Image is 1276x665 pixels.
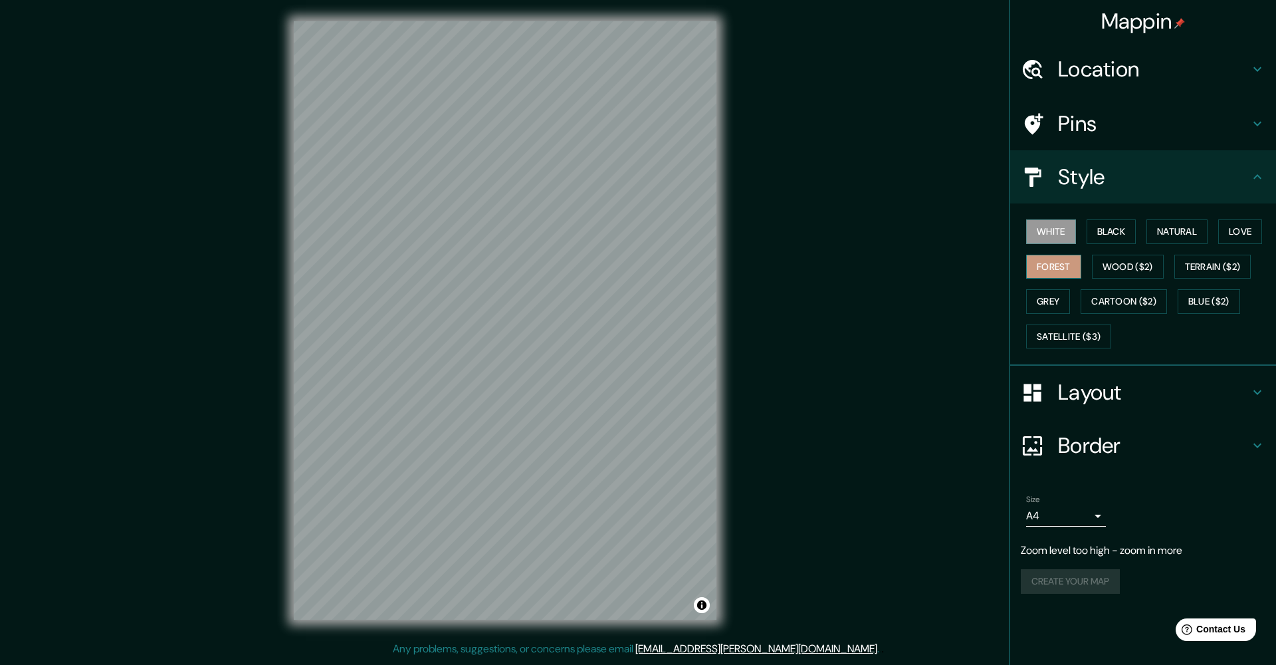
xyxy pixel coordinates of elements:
[1146,219,1208,244] button: Natural
[881,641,884,657] div: .
[1058,379,1249,406] h4: Layout
[694,597,710,613] button: Toggle attribution
[1218,219,1262,244] button: Love
[1010,150,1276,203] div: Style
[879,641,881,657] div: .
[1010,366,1276,419] div: Layout
[1087,219,1136,244] button: Black
[1178,289,1240,314] button: Blue ($2)
[1092,255,1164,279] button: Wood ($2)
[1101,8,1186,35] h4: Mappin
[294,21,716,620] canvas: Map
[1174,255,1251,279] button: Terrain ($2)
[1026,289,1070,314] button: Grey
[1058,110,1249,137] h4: Pins
[1058,432,1249,459] h4: Border
[1026,219,1076,244] button: White
[1058,164,1249,190] h4: Style
[1158,613,1261,650] iframe: Help widget launcher
[635,642,877,656] a: [EMAIL_ADDRESS][PERSON_NAME][DOMAIN_NAME]
[1058,56,1249,82] h4: Location
[1174,18,1185,29] img: pin-icon.png
[1026,494,1040,505] label: Size
[1026,325,1111,349] button: Satellite ($3)
[1010,97,1276,150] div: Pins
[1026,255,1081,279] button: Forest
[1026,505,1106,527] div: A4
[1021,543,1265,559] p: Zoom level too high - zoom in more
[393,641,879,657] p: Any problems, suggestions, or concerns please email .
[1010,419,1276,472] div: Border
[1081,289,1167,314] button: Cartoon ($2)
[1010,43,1276,96] div: Location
